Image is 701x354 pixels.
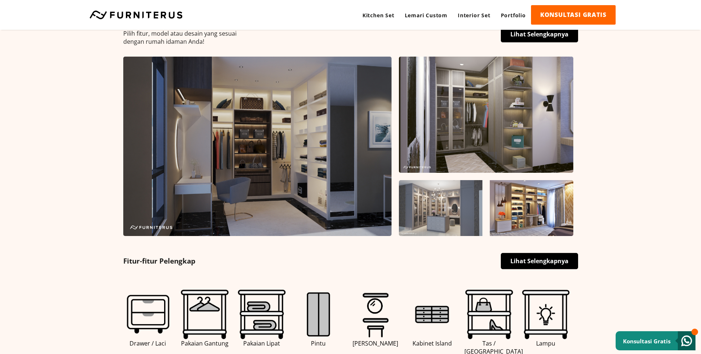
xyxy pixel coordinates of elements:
[123,339,173,347] span: Drawer / Laci
[294,290,343,339] img: Jenis%20Pintu-01.png
[407,290,457,339] img: Island-01.png
[294,339,343,347] span: Pintu
[486,180,573,236] img: 07.jpg
[123,290,173,339] img: Drawer-01.png
[351,339,400,347] span: [PERSON_NAME]
[521,339,571,347] span: Lampu
[123,256,578,269] h5: Fitur-fitur Pelengkap
[501,26,578,42] a: Lihat Selengkapnya
[399,180,486,236] img: 06.jpg
[357,5,400,25] a: Kitchen Set
[464,290,514,339] img: Tas%20Sepatu-01.png
[496,5,531,25] a: Portfolio
[123,57,392,236] img: 04.jpg
[123,29,578,46] p: Pilih fitur, model atau desain yang sesuai dengan rumah idaman Anda!
[501,253,578,269] a: Lihat Selengkapnya
[531,5,616,25] a: KONSULTASI GRATIS
[237,339,287,347] span: Pakaian Lipat
[453,5,496,25] a: Interior Set
[351,290,400,339] img: Meja%20Rias-01.png
[400,5,453,25] a: Lemari Custom
[180,290,230,339] img: Baju%20Gantung-01.png
[623,337,670,345] small: Konsultasi Gratis
[522,290,570,339] img: Lightning.png
[180,339,230,347] span: Pakaian Gantung
[399,57,573,173] img: 05.jpg
[237,290,287,339] img: Baju%20Lipat-01.png
[407,339,457,347] span: Kabinet Island
[616,331,695,350] a: Konsultasi Gratis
